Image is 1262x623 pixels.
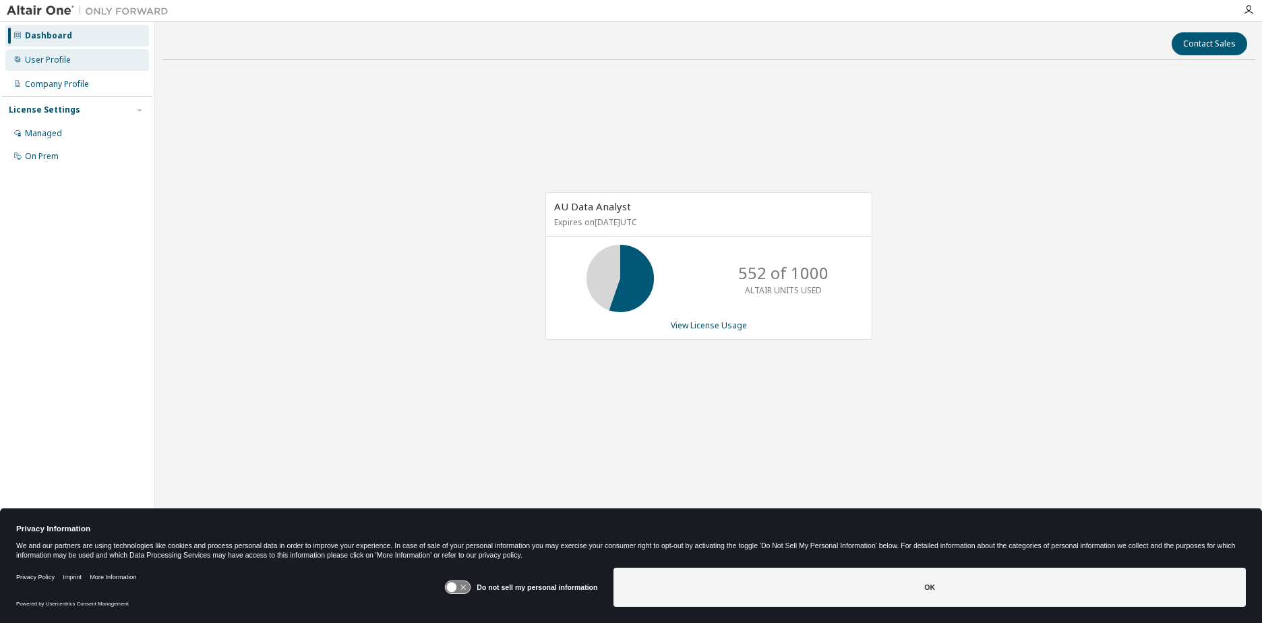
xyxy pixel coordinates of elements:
div: Company Profile [25,79,89,90]
div: Dashboard [25,30,72,41]
span: AU Data Analyst [554,200,631,213]
div: User Profile [25,55,71,65]
p: 552 of 1000 [738,262,829,285]
button: Contact Sales [1172,32,1247,55]
a: View License Usage [671,320,747,331]
div: On Prem [25,151,59,162]
p: Expires on [DATE] UTC [554,216,860,228]
div: Managed [25,128,62,139]
img: Altair One [7,4,175,18]
div: License Settings [9,105,80,115]
p: ALTAIR UNITS USED [745,285,822,296]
